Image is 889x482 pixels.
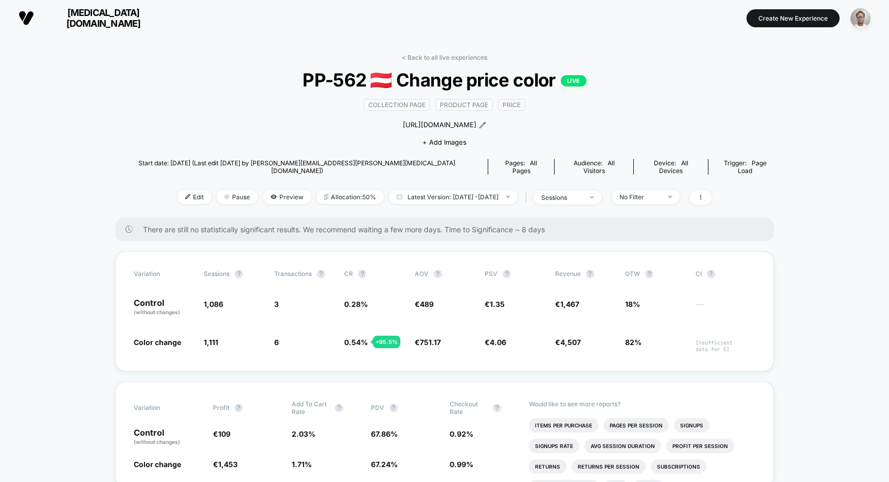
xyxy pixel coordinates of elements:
span: Insufficient data for CI [696,339,755,353]
span: Allocation: 50% [316,190,384,204]
li: Signups Rate [529,439,579,453]
span: 6 [274,338,279,347]
img: ppic [850,8,870,28]
div: Trigger: [716,159,774,175]
li: Returns [529,459,566,474]
span: € [213,429,230,438]
li: Signups [674,418,709,433]
span: [MEDICAL_DATA][DOMAIN_NAME] [42,7,165,29]
span: (without changes) [134,439,180,445]
span: Color change [134,460,181,469]
span: 1,467 [560,300,579,308]
span: 3 [274,300,279,308]
span: Add To Cart Rate [292,400,330,416]
li: Returns Per Session [572,459,646,474]
button: ppic [847,8,874,29]
span: + Add Images [422,138,467,146]
span: CR [344,270,353,278]
span: 2.03 % [292,429,315,438]
p: Would like to see more reports? [529,400,756,408]
span: Latest Version: [DATE] - [DATE] [389,190,518,204]
span: Pause [217,190,258,204]
button: ? [317,270,325,278]
span: All Visitors [583,159,615,175]
span: product page [435,99,493,111]
img: end [224,194,229,199]
span: Color change [134,338,181,347]
span: 751.17 [420,338,441,347]
div: + 95.5 % [373,336,400,348]
button: ? [235,404,243,412]
span: 1.35 [490,300,505,308]
span: [URL][DOMAIN_NAME] [403,120,476,130]
button: ? [493,404,501,412]
span: Device: [633,159,708,175]
span: COLLECTION PAGE [364,99,430,111]
img: calendar [397,194,402,199]
p: Control [134,428,203,446]
span: --- [696,301,755,316]
span: 82% [625,338,642,347]
span: 0.28 % [344,300,368,308]
span: 67.86 % [371,429,398,438]
button: ? [707,270,715,278]
span: Profit [213,404,229,411]
div: sessions [541,194,582,201]
span: 1,086 [204,300,223,308]
img: end [668,196,672,198]
span: 18% [625,300,640,308]
button: ? [235,270,243,278]
li: Profit Per Session [666,439,734,453]
span: € [213,460,238,469]
span: Start date: [DATE] (Last edit [DATE] by [PERSON_NAME][EMAIL_ADDRESS][PERSON_NAME][MEDICAL_DATA][D... [115,159,479,175]
span: OTW [625,270,682,278]
span: 0.92 % [450,429,473,438]
img: end [590,196,594,198]
img: edit [185,194,190,199]
span: | [523,190,534,205]
img: rebalance [324,194,328,200]
span: € [555,300,579,308]
span: € [485,338,506,347]
button: ? [389,404,398,412]
span: € [485,300,505,308]
li: Avg Session Duration [584,439,661,453]
span: 1,111 [204,338,218,347]
span: € [415,338,441,347]
span: PP-562 🇦🇹 Change price color [148,69,741,91]
span: 0.99 % [450,460,473,469]
span: all devices [659,159,688,175]
span: (without changes) [134,309,180,315]
span: Sessions [204,270,229,278]
button: ? [335,404,343,412]
span: 1,453 [218,460,238,469]
span: CI [696,270,752,278]
span: 4.06 [490,338,506,347]
span: Preview [263,190,311,204]
li: Pages Per Session [603,418,669,433]
span: There are still no statistically significant results. We recommend waiting a few more days . Time... [143,225,753,234]
button: ? [586,270,594,278]
span: 0.54 % [344,338,368,347]
button: Create New Experience [746,9,840,27]
span: 109 [218,429,230,438]
img: Visually logo [19,10,34,26]
li: Items Per Purchase [529,418,598,433]
img: end [506,196,510,198]
div: No Filter [619,193,661,201]
div: Audience: [562,159,626,175]
div: Pages: [496,159,546,175]
a: < Back to all live experiences [402,54,487,61]
span: Edit [177,190,211,204]
span: € [555,338,581,347]
span: PRICE [498,99,525,111]
span: Checkout Rate [450,400,488,416]
span: 1.71 % [292,460,312,469]
span: Transactions [274,270,312,278]
span: AOV [415,270,429,278]
span: € [415,300,434,308]
span: PSV [485,270,497,278]
span: PDV [371,404,384,411]
span: all pages [512,159,538,175]
li: Subscriptions [651,459,706,474]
